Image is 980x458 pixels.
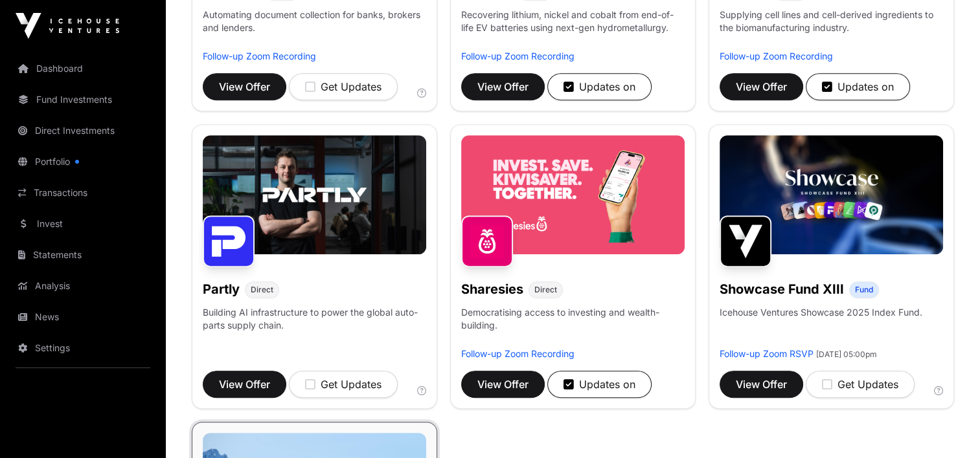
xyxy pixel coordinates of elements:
a: Fund Investments [10,85,155,114]
img: Partly-Banner.jpg [203,135,426,254]
img: Icehouse Ventures Logo [16,13,119,39]
button: Get Updates [289,73,398,100]
div: Updates on [564,376,635,392]
button: View Offer [720,73,803,100]
div: Get Updates [822,376,898,392]
span: Direct [251,285,273,295]
a: Settings [10,334,155,362]
span: [DATE] 05:00pm [816,349,877,359]
a: Dashboard [10,54,155,83]
img: Partly [203,215,255,267]
span: View Offer [736,79,787,94]
span: View Offer [219,79,270,94]
p: Icehouse Ventures Showcase 2025 Index Fund. [720,306,922,319]
button: Updates on [806,73,910,100]
a: Direct Investments [10,116,155,145]
button: Updates on [547,73,652,100]
a: Follow-up Zoom RSVP [720,348,814,359]
p: Recovering lithium, nickel and cobalt from end-of-life EV batteries using next-gen hydrometallurgy. [461,8,685,50]
button: View Offer [203,73,286,100]
p: Supplying cell lines and cell-derived ingredients to the biomanufacturing industry. [720,8,943,34]
img: Sharesies [461,215,513,267]
button: View Offer [461,73,545,100]
p: Building AI infrastructure to power the global auto-parts supply chain. [203,306,426,347]
p: Democratising access to investing and wealth-building. [461,306,685,347]
a: Follow-up Zoom Recording [461,348,575,359]
img: Showcase Fund XIII [720,215,771,267]
a: Transactions [10,179,155,207]
a: Statements [10,241,155,269]
button: Get Updates [806,371,915,398]
button: Updates on [547,371,652,398]
a: Follow-up Zoom Recording [203,50,316,61]
span: View Offer [477,376,529,392]
a: Portfolio [10,147,155,176]
div: Get Updates [305,376,382,392]
button: View Offer [461,371,545,398]
span: Fund [855,285,873,295]
a: News [10,303,155,331]
button: Get Updates [289,371,398,398]
a: Invest [10,210,155,238]
a: Follow-up Zoom Recording [461,50,575,61]
span: View Offer [477,79,529,94]
h1: Showcase Fund XIII [720,280,844,298]
h1: Sharesies [461,280,523,298]
div: Get Updates [305,79,382,94]
span: View Offer [736,376,787,392]
img: Sharesies-Banner.jpg [461,135,685,254]
p: Automating document collection for banks, brokers and lenders. [203,8,426,50]
a: Analysis [10,272,155,300]
span: Direct [534,285,557,295]
button: View Offer [203,371,286,398]
h1: Partly [203,280,240,298]
div: Updates on [564,79,635,94]
button: View Offer [720,371,803,398]
div: Updates on [822,79,894,94]
span: View Offer [219,376,270,392]
img: Showcase-Fund-Banner-1.jpg [720,135,943,254]
a: Follow-up Zoom Recording [720,50,833,61]
iframe: Chat Widget [915,396,980,458]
